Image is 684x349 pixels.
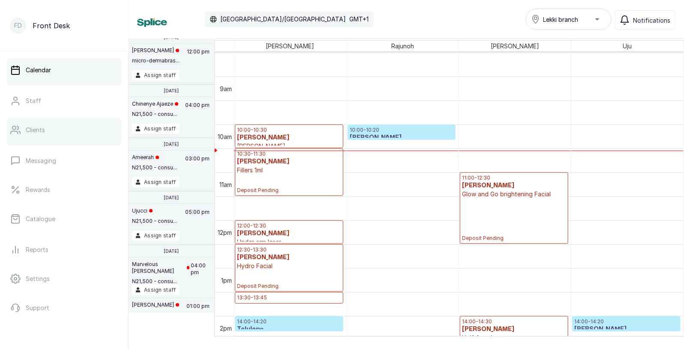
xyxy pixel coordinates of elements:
[615,10,675,30] button: Notifications
[164,195,179,200] p: [DATE]
[7,89,121,113] a: Staff
[220,15,346,24] p: [GEOGRAPHIC_DATA]/[GEOGRAPHIC_DATA]
[543,15,579,24] span: Lekki branch
[237,133,341,142] h3: [PERSON_NAME]
[237,262,341,270] p: Hydro Facial
[237,151,341,157] p: 10:30 - 11:30
[237,142,341,151] p: [PERSON_NAME]
[184,101,211,124] p: 04:00 pm
[218,324,234,333] div: 2pm
[462,235,566,242] span: Deposit Pending
[164,248,179,254] p: [DATE]
[185,302,211,325] p: 01:00 pm
[237,253,341,262] h3: [PERSON_NAME]
[462,181,566,190] h3: [PERSON_NAME]
[526,9,612,30] button: Lekki branch
[237,187,341,194] span: Deposit Pending
[132,154,177,161] p: Ameerah
[132,312,179,319] p: N21,500 - consu...
[132,261,189,275] p: Marvelous [PERSON_NAME]
[462,190,566,198] p: Glow and Go brightening Facial
[7,58,121,82] a: Calendar
[237,318,341,325] p: 14:00 - 14:20
[462,334,566,342] p: Half face laser
[132,57,180,64] p: micro-dermabras...
[132,302,179,308] p: [PERSON_NAME]
[237,325,341,334] h3: Tolulope
[350,127,454,133] p: 10:00 - 10:20
[184,154,211,177] p: 03:00 pm
[184,207,211,231] p: 05:00 pm
[237,301,341,310] h3: [PERSON_NAME]
[26,186,50,194] p: Rewards
[7,149,121,173] a: Messaging
[7,267,121,291] a: Settings
[186,47,211,70] p: 12:00 pm
[132,70,180,80] button: Assign staff
[132,218,177,225] p: N21,500 - consu...
[132,231,180,241] button: Assign staff
[132,278,189,285] p: N21,500 - consu...
[132,111,178,118] p: N21,500 - consu...
[132,101,178,107] p: Chinenye Ajaeze
[349,15,369,24] p: GMT+1
[7,178,121,202] a: Rewards
[633,16,671,25] span: Notifications
[264,41,316,51] span: [PERSON_NAME]
[132,177,180,187] button: Assign staff
[14,21,22,30] p: FD
[132,207,177,214] p: Ujucci
[132,124,180,134] button: Assign staff
[132,164,177,171] p: N21,500 - consu...
[390,41,416,51] span: Rajunoh
[26,275,50,283] p: Settings
[26,66,51,74] p: Calendar
[237,283,341,290] span: Deposit Pending
[237,246,341,253] p: 12:30 - 13:30
[7,207,121,231] a: Catalogue
[237,166,341,174] p: Fillers 1ml
[7,325,121,349] button: Logout
[237,127,341,133] p: 10:00 - 10:30
[26,157,56,165] p: Messaging
[189,261,211,285] p: 04:00 pm
[462,318,566,325] p: 14:00 - 14:30
[7,238,121,262] a: Reports
[462,325,566,334] h3: [PERSON_NAME]
[462,174,566,181] p: 11:00 - 12:30
[218,84,234,93] div: 9am
[26,126,45,134] p: Clients
[237,229,341,238] h3: [PERSON_NAME]
[26,245,48,254] p: Reports
[26,304,49,312] p: Support
[218,180,234,189] div: 11am
[216,132,234,141] div: 10am
[164,88,179,93] p: [DATE]
[26,215,55,223] p: Catalogue
[7,118,121,142] a: Clients
[237,157,341,166] h3: [PERSON_NAME]
[164,142,179,147] p: [DATE]
[237,294,341,301] p: 13:30 - 13:45
[216,228,234,237] div: 12pm
[350,133,454,142] h3: [PERSON_NAME]
[621,41,634,51] span: Uju
[219,276,234,285] div: 1pm
[574,318,678,325] p: 14:00 - 14:20
[26,97,41,105] p: Staff
[7,296,121,320] a: Support
[237,238,341,246] p: Under arm laser
[132,285,180,295] button: Assign staff
[489,41,541,51] span: [PERSON_NAME]
[33,21,70,31] p: Front Desk
[574,325,678,334] h3: [PERSON_NAME]
[132,47,180,54] p: [PERSON_NAME]
[237,222,341,229] p: 12:00 - 12:30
